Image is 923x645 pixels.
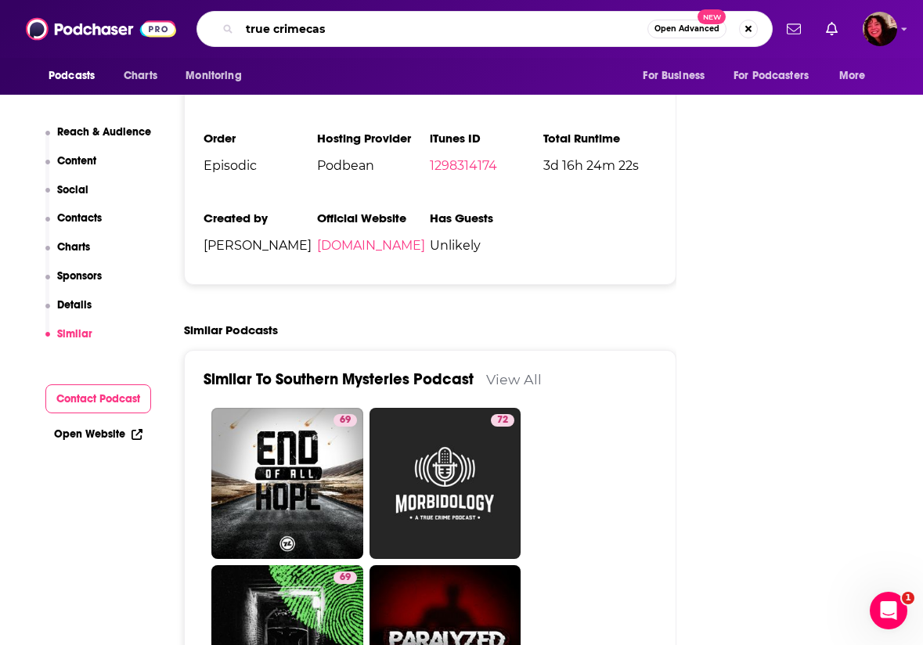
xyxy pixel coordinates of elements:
span: Monitoring [186,65,241,87]
span: Charts [124,65,157,87]
a: 69 [334,571,357,584]
span: For Business [643,65,705,87]
p: Contacts [57,211,102,225]
a: 72 [491,414,514,427]
button: open menu [38,61,115,91]
h3: iTunes ID [430,131,543,146]
span: Unlikely [430,238,543,253]
span: Episodic [204,158,317,173]
button: Social [45,183,89,212]
a: 72 [370,408,521,560]
a: [DOMAIN_NAME] [317,238,425,253]
h3: Order [204,131,317,146]
iframe: Intercom live chat [870,592,907,629]
span: [PERSON_NAME] [204,238,317,253]
button: Contact Podcast [45,384,152,413]
a: View All [486,371,542,387]
a: Show notifications dropdown [820,16,844,42]
img: User Profile [863,12,897,46]
p: Sponsors [57,269,102,283]
h3: Created by [204,211,317,225]
button: open menu [632,61,724,91]
button: open menu [175,61,261,91]
button: Details [45,298,92,327]
p: Reach & Audience [57,125,151,139]
button: Contacts [45,211,103,240]
button: Open AdvancedNew [647,20,727,38]
button: Charts [45,240,91,269]
p: Similar [57,327,92,341]
span: New [698,9,726,24]
span: 1 [902,592,914,604]
button: Sponsors [45,269,103,298]
a: Similar To Southern Mysteries Podcast [204,369,474,389]
h2: Similar Podcasts [184,322,278,337]
p: Details [57,298,92,312]
span: 3d 16h 24m 22s [543,158,657,173]
button: Reach & Audience [45,125,152,154]
h3: Official Website [317,211,431,225]
span: Podcasts [49,65,95,87]
span: 69 [340,570,351,586]
button: open menu [723,61,831,91]
p: Charts [57,240,90,254]
button: Content [45,154,97,183]
span: More [839,65,866,87]
a: Show notifications dropdown [781,16,807,42]
h3: Total Runtime [543,131,657,146]
h3: Has Guests [430,211,543,225]
p: Content [57,154,96,168]
span: Open Advanced [654,25,719,33]
span: For Podcasters [734,65,809,87]
button: open menu [828,61,885,91]
h3: Hosting Provider [317,131,431,146]
a: 1298314174 [430,158,497,173]
button: Show profile menu [863,12,897,46]
a: 69 [334,414,357,427]
img: Podchaser - Follow, Share and Rate Podcasts [26,14,176,44]
div: Search podcasts, credits, & more... [196,11,773,47]
span: Podbean [317,158,431,173]
span: 72 [497,413,508,428]
a: Open Website [54,427,142,441]
a: Charts [114,61,167,91]
a: 69 [211,408,363,560]
p: Social [57,183,88,196]
span: 69 [340,413,351,428]
button: Similar [45,327,93,356]
input: Search podcasts, credits, & more... [240,16,647,41]
span: Logged in as Kathryn-Musilek [863,12,897,46]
